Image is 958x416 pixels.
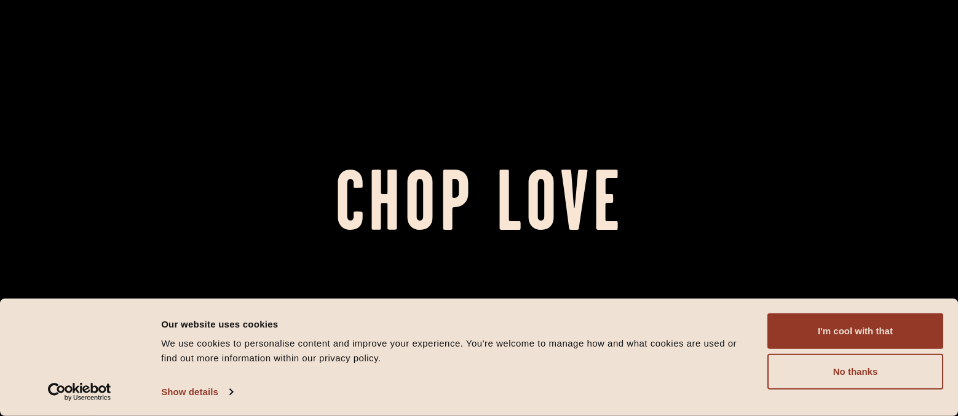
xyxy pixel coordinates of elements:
[767,354,943,390] button: No thanks
[26,383,133,401] a: Usercentrics Cookiebot - opens in a new window
[161,336,740,366] div: We use cookies to personalise content and improve your experience. You're welcome to manage how a...
[161,316,740,331] div: Our website uses cookies
[767,313,943,349] button: I'm cool with that
[161,383,232,401] a: Show details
